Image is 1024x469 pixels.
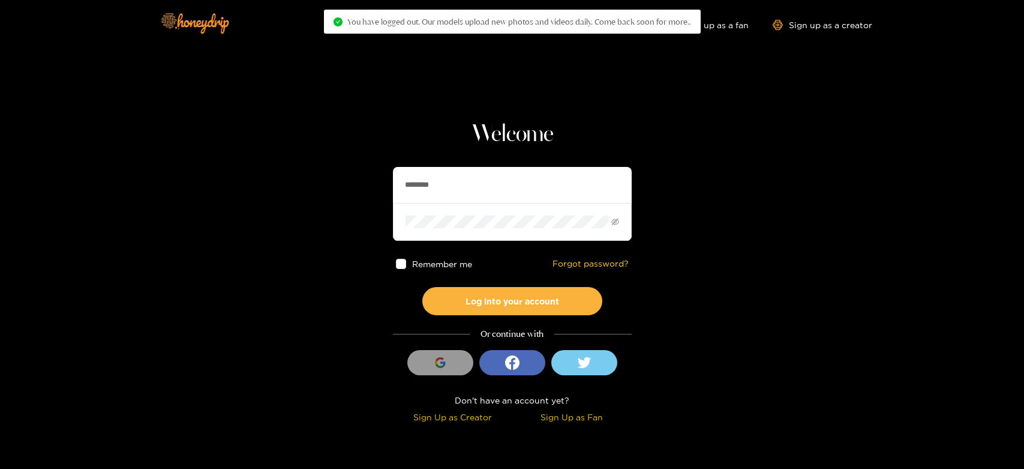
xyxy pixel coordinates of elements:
[611,218,619,226] span: eye-invisible
[393,120,632,149] h1: Welcome
[393,327,632,341] div: Or continue with
[552,259,629,269] a: Forgot password?
[347,17,691,26] span: You have logged out. Our models upload new photos and videos daily. Come back soon for more..
[412,259,472,268] span: Remember me
[773,20,872,30] a: Sign up as a creator
[422,287,602,315] button: Log into your account
[393,393,632,407] div: Don't have an account yet?
[515,410,629,424] div: Sign Up as Fan
[396,410,509,424] div: Sign Up as Creator
[666,20,749,30] a: Sign up as a fan
[334,17,343,26] span: check-circle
